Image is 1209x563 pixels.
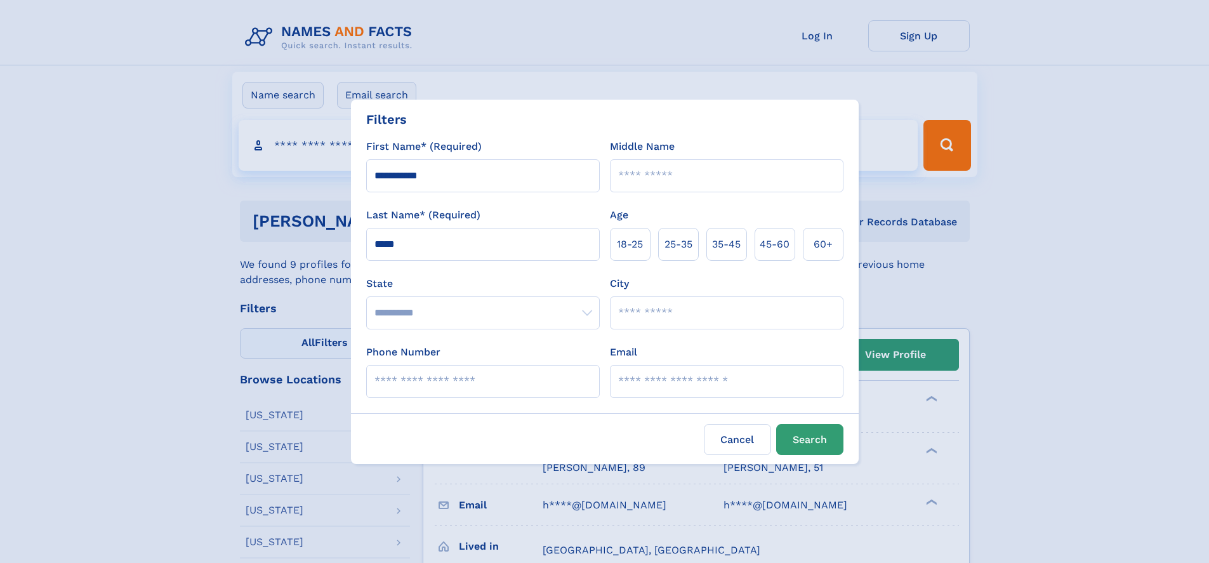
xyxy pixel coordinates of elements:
[704,424,771,455] label: Cancel
[610,276,629,291] label: City
[366,345,440,360] label: Phone Number
[776,424,843,455] button: Search
[814,237,833,252] span: 60+
[366,110,407,129] div: Filters
[712,237,741,252] span: 35‑45
[366,276,600,291] label: State
[610,208,628,223] label: Age
[664,237,692,252] span: 25‑35
[610,345,637,360] label: Email
[366,208,480,223] label: Last Name* (Required)
[617,237,643,252] span: 18‑25
[610,139,675,154] label: Middle Name
[760,237,789,252] span: 45‑60
[366,139,482,154] label: First Name* (Required)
